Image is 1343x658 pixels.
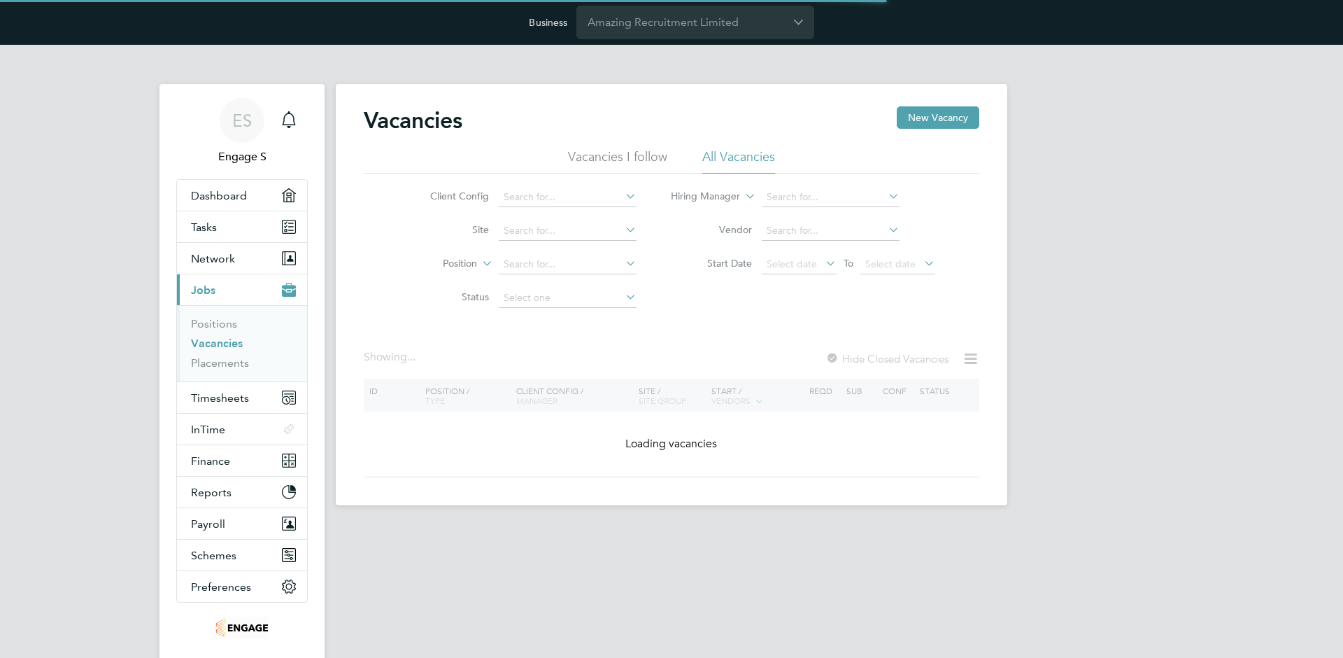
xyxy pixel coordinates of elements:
[177,211,307,242] a: Tasks
[671,223,752,236] label: Vendor
[407,350,415,364] span: ...
[408,223,489,236] label: Site
[191,549,236,562] span: Schemes
[176,617,308,639] a: Go to home page
[762,221,900,241] input: Search for...
[408,290,489,303] label: Status
[191,517,225,531] span: Payroll
[767,258,817,270] span: Select date
[191,580,251,594] span: Preferences
[215,617,269,639] img: amazing-logo-retina.png
[671,257,752,269] label: Start Date
[191,220,217,234] span: Tasks
[232,111,252,129] span: ES
[529,16,567,29] label: Business
[191,283,215,297] span: Jobs
[176,98,308,165] a: ESEngage S
[499,188,637,207] input: Search for...
[568,148,667,174] li: Vacancies I follow
[364,350,418,365] div: Showing
[177,274,307,305] button: Jobs
[191,356,249,370] a: Placements
[499,288,637,308] input: Select one
[364,106,462,134] h2: Vacancies
[177,477,307,507] button: Reports
[825,352,948,365] label: Hide Closed Vacancies
[191,423,225,436] span: InTime
[702,148,775,174] li: All Vacancies
[191,486,232,499] span: Reports
[191,252,235,265] span: Network
[865,258,916,270] span: Select date
[408,190,489,202] label: Client Config
[191,189,247,202] span: Dashboard
[191,391,249,405] span: Timesheets
[177,508,307,539] button: Payroll
[177,243,307,274] button: Network
[191,317,237,330] a: Positions
[177,445,307,476] button: Finance
[177,414,307,444] button: InTime
[177,382,307,413] button: Timesheets
[397,257,477,271] label: Position
[191,454,230,468] span: Finance
[839,254,858,272] span: To
[176,148,308,165] span: Engage S
[499,221,637,241] input: Search for...
[191,337,243,350] a: Vacancies
[762,188,900,207] input: Search for...
[177,305,307,381] div: Jobs
[897,106,979,129] button: New Vacancy
[499,255,637,274] input: Search for...
[177,540,307,570] button: Schemes
[177,571,307,602] button: Preferences
[660,190,740,204] label: Hiring Manager
[177,180,307,211] a: Dashboard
